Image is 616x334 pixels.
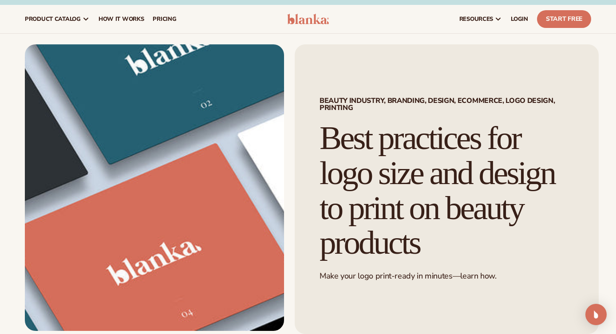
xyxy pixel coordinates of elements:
[20,5,94,33] a: product catalog
[153,16,176,23] span: pricing
[287,14,329,24] img: logo
[511,16,528,23] span: LOGIN
[148,5,181,33] a: pricing
[94,5,149,33] a: How It Works
[25,16,81,23] span: product catalog
[320,97,574,111] span: BEAUTY INDUSTRY, BRANDING, DESIGN, ECOMMERCE, LOGO DESIGN, PRINTING
[320,121,574,260] h1: Best practices for logo size and design to print on beauty products
[585,304,607,325] div: Open Intercom Messenger
[506,5,533,33] a: LOGIN
[537,10,591,28] a: Start Free
[320,271,574,281] p: Make your logo print-ready in minutes—learn how.
[459,16,493,23] span: resources
[99,16,144,23] span: How It Works
[25,44,284,331] img: Best practices for logo size and design to print on beauty products
[455,5,506,33] a: resources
